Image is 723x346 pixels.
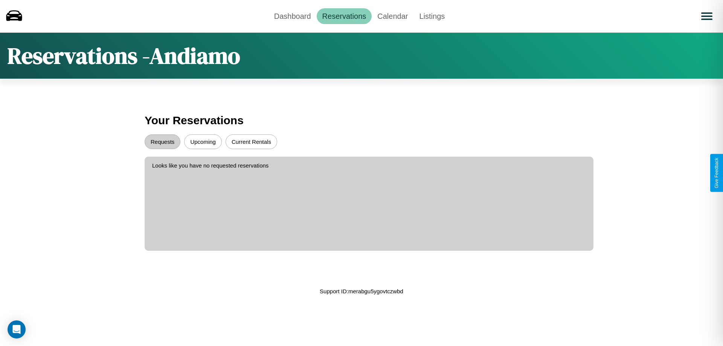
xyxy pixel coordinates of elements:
button: Current Rentals [226,134,277,149]
p: Support ID: merabgu5ygovtczwbd [320,286,403,296]
a: Dashboard [268,8,317,24]
h1: Reservations - Andiamo [8,40,240,71]
a: Listings [413,8,450,24]
div: Open Intercom Messenger [8,320,26,338]
h3: Your Reservations [145,110,578,131]
a: Reservations [317,8,372,24]
button: Open menu [696,6,717,27]
p: Looks like you have no requested reservations [152,160,586,171]
button: Upcoming [184,134,222,149]
a: Calendar [372,8,413,24]
div: Give Feedback [714,158,719,188]
button: Requests [145,134,180,149]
